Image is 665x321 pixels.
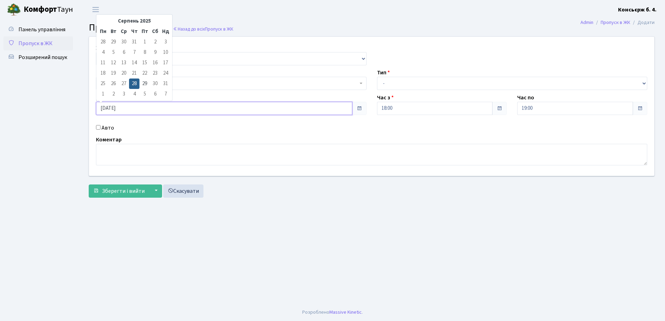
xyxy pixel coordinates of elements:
li: Додати [630,19,655,26]
td: 17 [160,58,171,68]
span: Таун [24,4,73,16]
a: Пропуск в ЖК [3,36,73,50]
td: 19 [108,68,119,79]
th: Нд [160,26,171,37]
td: 9 [150,47,160,58]
th: Серпень 2025 [108,16,160,26]
td: 26 [108,79,119,89]
td: 29 [108,37,119,47]
span: Пропуск в ЖК [205,26,233,32]
b: Комфорт [24,4,57,15]
td: 6 [150,89,160,99]
th: Вт [108,26,119,37]
td: 23 [150,68,160,79]
span: Панель управління [18,26,65,33]
img: logo.png [7,3,21,17]
a: Панель управління [3,23,73,36]
td: 3 [119,89,129,99]
td: 28 [98,37,108,47]
th: Пт [139,26,150,37]
td: 24 [160,68,171,79]
td: 2 [150,37,160,47]
span: Пропуск в ЖК [89,20,147,34]
th: Пн [98,26,108,37]
td: 22 [139,68,150,79]
td: 31 [129,37,139,47]
span: Пропуск в ЖК [18,40,53,47]
a: Admin [580,19,593,26]
label: Час по [517,93,534,102]
td: 30 [150,79,160,89]
span: корп. 04А, 39, Володіна Оксана Олександрівна <span class='la la-check-square text-success'></span> [96,77,367,90]
td: 29 [139,79,150,89]
td: 7 [160,89,171,99]
button: Зберегти і вийти [89,184,149,198]
a: Massive Kinetic [329,308,362,316]
td: 25 [98,79,108,89]
td: 20 [119,68,129,79]
td: 27 [119,79,129,89]
td: 31 [160,79,171,89]
td: 1 [139,37,150,47]
span: Розширений пошук [18,53,67,61]
td: 15 [139,58,150,68]
td: 28 [129,79,139,89]
td: 12 [108,58,119,68]
a: Пропуск в ЖК [601,19,630,26]
th: Сб [150,26,160,37]
td: 5 [108,47,119,58]
td: 4 [98,47,108,58]
span: корп. 04А, 39, Володіна Оксана Олександрівна <span class='la la-check-square text-success'></span> [101,80,358,87]
td: 21 [129,68,139,79]
td: 30 [119,37,129,47]
td: 2 [108,89,119,99]
a: Консьєрж б. 4. [618,6,657,14]
label: Час з [377,93,394,102]
td: 18 [98,68,108,79]
td: 11 [98,58,108,68]
td: 8 [139,47,150,58]
td: 6 [119,47,129,58]
td: 16 [150,58,160,68]
th: Ср [119,26,129,37]
td: 14 [129,58,139,68]
td: 13 [119,58,129,68]
nav: breadcrumb [570,15,665,30]
button: Переключити навігацію [87,4,104,15]
th: Чт [129,26,139,37]
a: Назад до всіхПропуск в ЖК [173,26,233,32]
a: Скасувати [163,184,203,198]
div: Розроблено . [302,308,363,316]
td: 1 [98,89,108,99]
td: 4 [129,89,139,99]
span: Зберегти і вийти [102,187,145,195]
label: Коментар [96,135,122,144]
label: Авто [102,124,114,132]
label: Тип [377,68,390,77]
td: 3 [160,37,171,47]
td: 10 [160,47,171,58]
td: 7 [129,47,139,58]
a: Розширений пошук [3,50,73,64]
td: 5 [139,89,150,99]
